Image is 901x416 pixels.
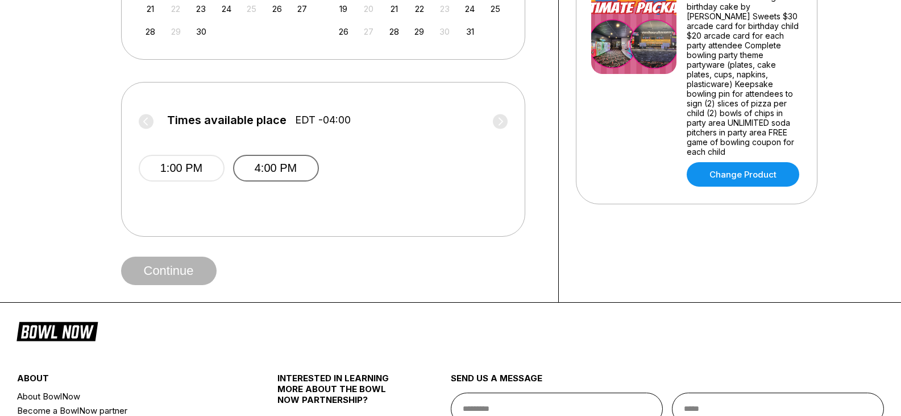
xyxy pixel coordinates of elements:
[361,24,376,39] div: Not available Monday, October 27th, 2025
[336,24,351,39] div: Choose Sunday, October 26th, 2025
[437,24,452,39] div: Not available Thursday, October 30th, 2025
[294,1,310,17] div: Choose Saturday, September 27th, 2025
[437,1,452,17] div: Not available Thursday, October 23rd, 2025
[143,24,158,39] div: Choose Sunday, September 28th, 2025
[269,1,285,17] div: Choose Friday, September 26th, 2025
[462,24,478,39] div: Choose Friday, October 31st, 2025
[488,1,503,17] div: Choose Saturday, October 25th, 2025
[462,1,478,17] div: Choose Friday, October 24th, 2025
[219,1,234,17] div: Choose Wednesday, September 24th, 2025
[168,1,184,17] div: Not available Monday, September 22nd, 2025
[167,114,287,126] span: Times available place
[233,155,319,182] button: 4:00 PM
[451,373,885,393] div: send us a message
[412,24,427,39] div: Choose Wednesday, October 29th, 2025
[193,1,209,17] div: Choose Tuesday, September 23rd, 2025
[193,24,209,39] div: Choose Tuesday, September 30th, 2025
[387,24,402,39] div: Choose Tuesday, October 28th, 2025
[277,373,408,414] div: INTERESTED IN LEARNING MORE ABOUT THE BOWL NOW PARTNERSHIP?
[143,1,158,17] div: Choose Sunday, September 21st, 2025
[139,155,225,182] button: 1:00 PM
[244,1,259,17] div: Not available Thursday, September 25th, 2025
[412,1,427,17] div: Choose Wednesday, October 22nd, 2025
[387,1,402,17] div: Choose Tuesday, October 21st, 2025
[336,1,351,17] div: Choose Sunday, October 19th, 2025
[17,373,234,389] div: about
[361,1,376,17] div: Not available Monday, October 20th, 2025
[295,114,351,126] span: EDT -04:00
[17,389,234,403] a: About BowlNow
[687,162,799,187] a: Change Product
[168,24,184,39] div: Not available Monday, September 29th, 2025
